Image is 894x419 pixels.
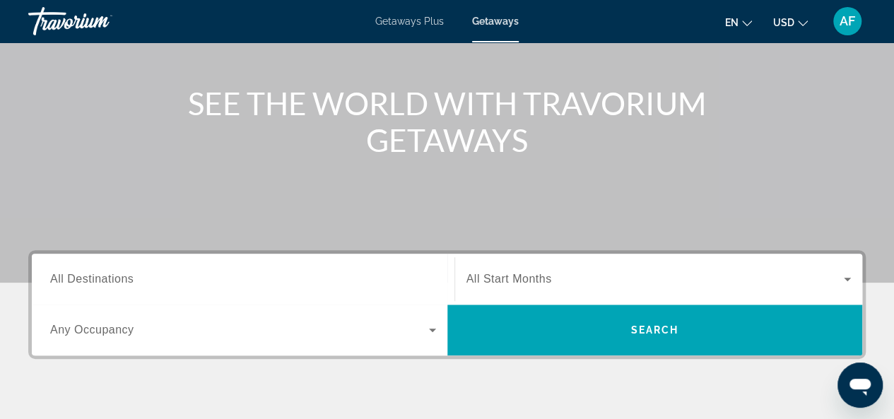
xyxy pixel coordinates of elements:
h1: SEE THE WORLD WITH TRAVORIUM GETAWAYS [182,85,712,158]
a: Getaways [472,16,519,27]
a: Travorium [28,3,170,40]
a: Getaways Plus [375,16,444,27]
button: User Menu [829,6,866,36]
button: Change language [725,12,752,33]
span: All Destinations [50,273,134,285]
button: Change currency [773,12,808,33]
div: Search widget [32,254,862,355]
span: en [725,17,739,28]
button: Search [447,305,863,355]
span: Any Occupancy [50,324,134,336]
span: All Start Months [466,273,552,285]
span: AF [840,14,855,28]
span: USD [773,17,794,28]
iframe: Button to launch messaging window [837,362,883,408]
span: Search [630,324,678,336]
